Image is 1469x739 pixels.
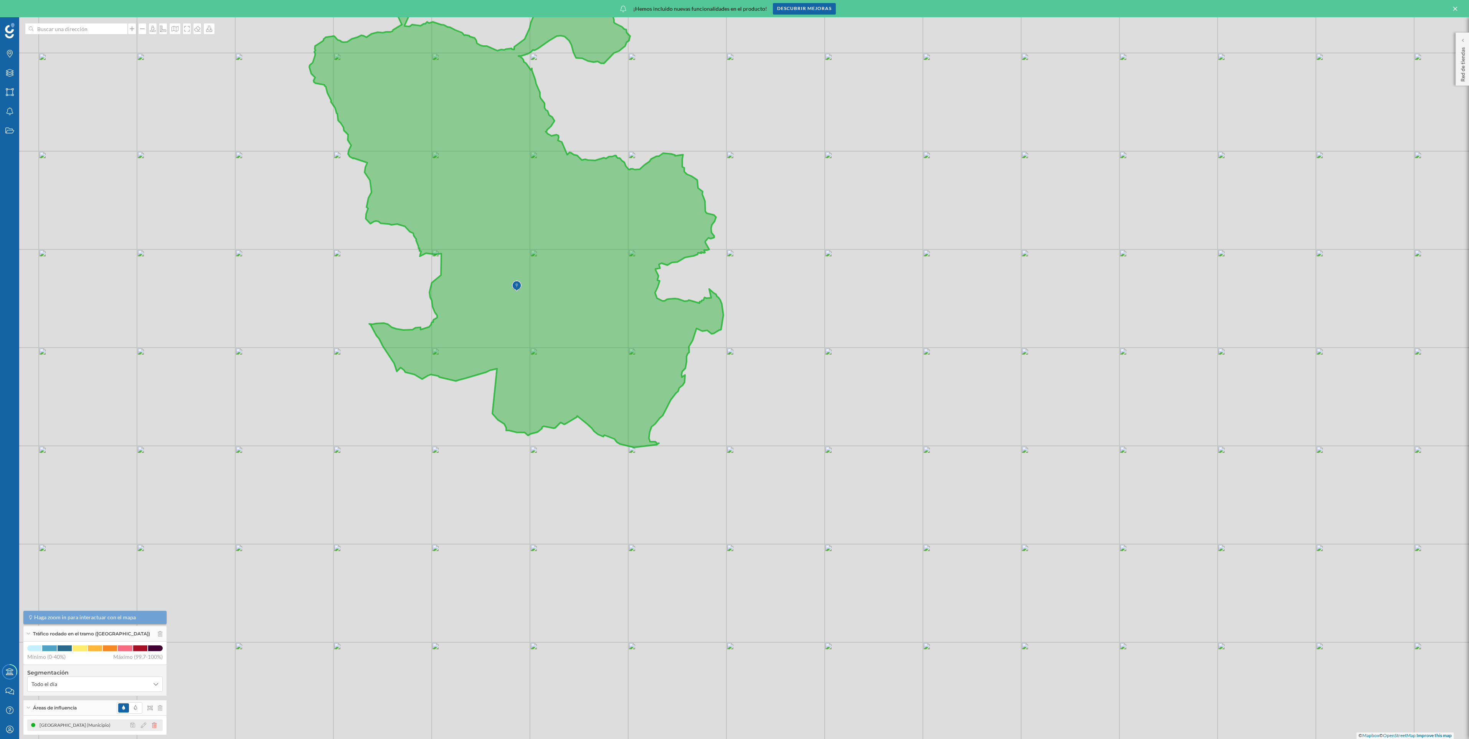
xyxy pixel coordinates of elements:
[1357,732,1454,739] div: © ©
[33,630,150,637] span: Tráfico rodado en el tramo ([GEOGRAPHIC_DATA])
[33,704,77,711] span: Áreas de influencia
[27,669,163,676] h4: Segmentación
[31,680,57,688] span: Todo el día
[633,5,767,13] span: ¡Hemos incluido nuevas funcionalidades en el producto!
[1383,732,1416,738] a: OpenStreetMap
[15,5,43,12] span: Soporte
[512,279,522,294] img: Marker
[27,653,66,661] span: Mínimo (0-40%)
[113,653,163,661] span: Máximo (99,7-100%)
[1362,732,1379,738] a: Mapbox
[1459,44,1467,82] p: Red de tiendas
[40,721,114,729] div: [GEOGRAPHIC_DATA] (Municipio)
[1416,732,1452,738] a: Improve this map
[34,614,136,621] span: Haga zoom in para interactuar con el mapa
[5,23,15,38] img: Geoblink Logo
